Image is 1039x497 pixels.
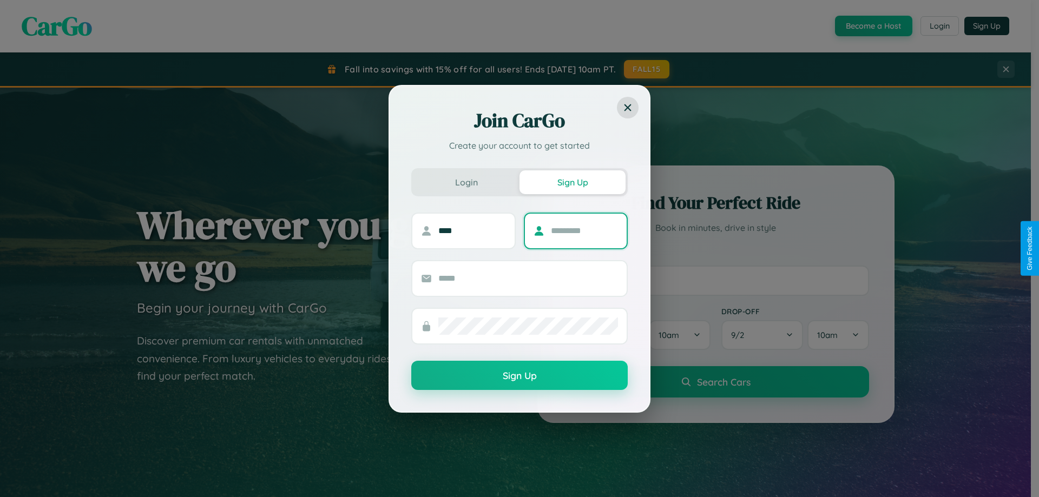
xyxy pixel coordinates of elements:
[411,139,628,152] p: Create your account to get started
[411,361,628,390] button: Sign Up
[411,108,628,134] h2: Join CarGo
[1026,227,1034,270] div: Give Feedback
[519,170,626,194] button: Sign Up
[413,170,519,194] button: Login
